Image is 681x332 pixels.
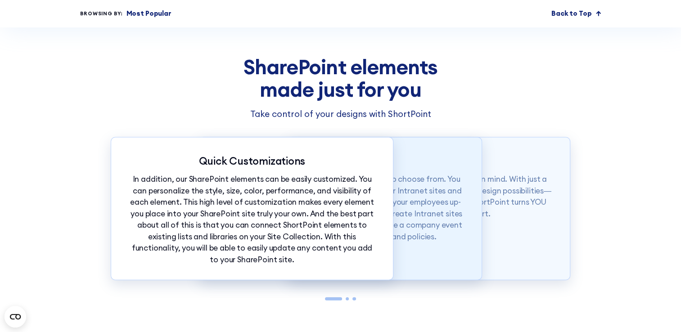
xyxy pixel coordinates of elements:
p: Back to Top [551,9,591,19]
p: Most Popular [126,9,171,19]
p: Quick Customizations [128,155,376,167]
button: Open CMP widget [5,306,26,328]
div: Browsing by: [80,10,123,18]
iframe: Chat Widget [519,228,681,332]
p: In addition, our SharePoint elements can be easily customized. You can personalize the style, siz... [128,174,376,265]
a: Back to Top [551,9,601,19]
h2: SharePoint elements made just for you [111,56,570,101]
h3: Take control of your designs with ShortPoint [111,108,570,120]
